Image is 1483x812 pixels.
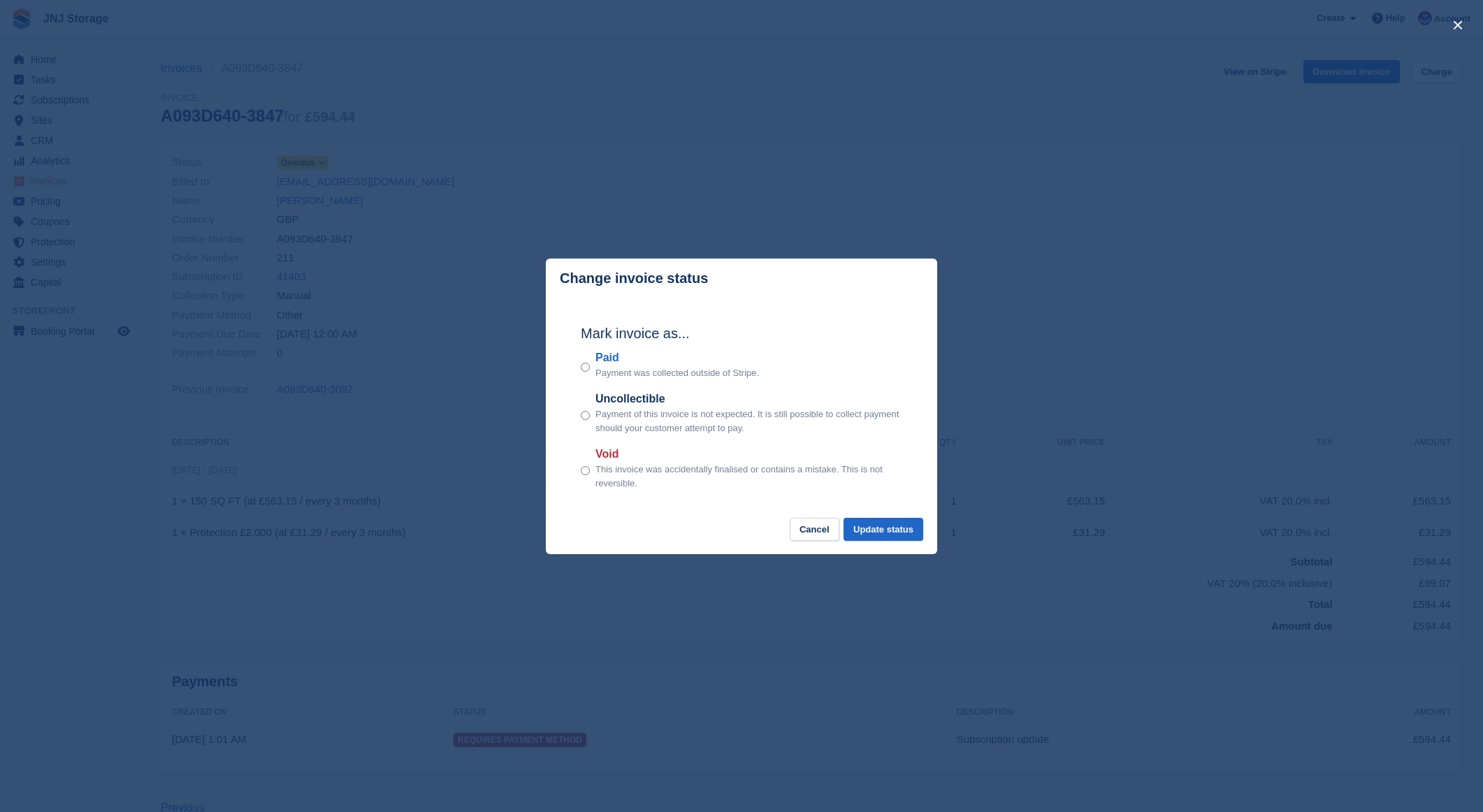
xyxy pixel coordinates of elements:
[595,349,759,366] label: Paid
[581,323,902,344] h2: Mark invoice as...
[595,446,902,463] label: Void
[844,518,923,541] button: Update status
[1447,14,1469,36] button: close
[560,270,708,287] p: Change invoice status
[790,518,839,541] button: Cancel
[595,366,759,380] p: Payment was collected outside of Stripe.
[595,463,902,490] p: This invoice was accidentally finalised or contains a mistake. This is not reversible.
[595,391,902,407] label: Uncollectible
[595,407,902,435] p: Payment of this invoice is not expected. It is still possible to collect payment should your cust...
